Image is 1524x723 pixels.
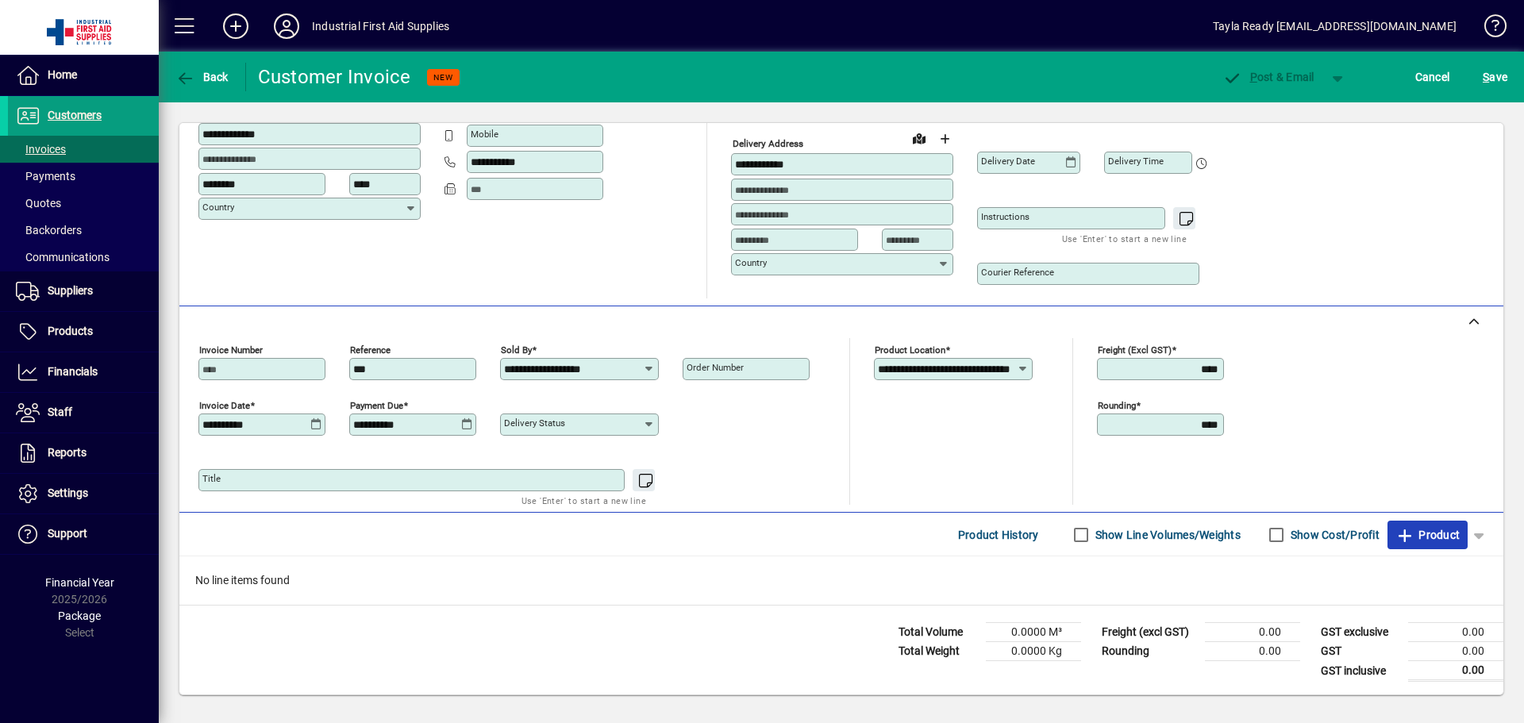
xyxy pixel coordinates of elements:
a: Payments [8,163,159,190]
span: Staff [48,406,72,418]
span: Financial Year [45,576,114,589]
button: Product [1387,521,1468,549]
mat-hint: Use 'Enter' to start a new line [1062,229,1187,248]
a: Products [8,312,159,352]
td: 0.00 [1408,642,1503,661]
mat-label: Invoice date [199,400,250,411]
a: Settings [8,474,159,513]
mat-label: Payment due [350,400,403,411]
button: Profile [261,12,312,40]
td: GST [1313,642,1408,661]
mat-label: Delivery status [504,417,565,429]
span: Customers [48,109,102,121]
span: Settings [48,486,88,499]
button: Product History [952,521,1045,549]
mat-hint: Use 'Enter' to start a new line [521,491,646,510]
app-page-header-button: Back [159,63,246,91]
button: Cancel [1411,63,1454,91]
td: 0.00 [1408,661,1503,681]
span: ost & Email [1222,71,1314,83]
a: Knowledge Base [1472,3,1504,55]
span: Backorders [16,224,82,237]
mat-label: Delivery date [981,156,1035,167]
mat-label: Sold by [501,344,532,356]
label: Show Line Volumes/Weights [1092,527,1241,543]
mat-label: Freight (excl GST) [1098,344,1172,356]
mat-label: Delivery time [1108,156,1164,167]
a: Suppliers [8,271,159,311]
mat-label: Country [202,202,234,213]
a: Home [8,56,159,95]
mat-label: Country [735,257,767,268]
span: Products [48,325,93,337]
mat-label: Order number [687,362,744,373]
a: Financials [8,352,159,392]
span: Product History [958,522,1039,548]
span: Communications [16,251,110,263]
td: 0.0000 M³ [986,623,1081,642]
a: Quotes [8,190,159,217]
span: Financials [48,365,98,378]
span: NEW [433,72,453,83]
mat-label: Rounding [1098,400,1136,411]
span: Quotes [16,197,61,210]
td: Total Weight [891,642,986,661]
span: Payments [16,170,75,183]
label: Show Cost/Profit [1287,527,1380,543]
span: ave [1483,64,1507,90]
td: 0.00 [1205,642,1300,661]
button: Post & Email [1214,63,1322,91]
mat-label: Instructions [981,211,1029,222]
button: Choose address [932,126,957,152]
a: Communications [8,244,159,271]
a: Staff [8,393,159,433]
a: Invoices [8,136,159,163]
span: Back [175,71,229,83]
mat-label: Invoice number [199,344,263,356]
td: GST exclusive [1313,623,1408,642]
td: Freight (excl GST) [1094,623,1205,642]
td: Rounding [1094,642,1205,661]
span: Home [48,68,77,81]
td: 0.0000 Kg [986,642,1081,661]
div: Tayla Ready [EMAIL_ADDRESS][DOMAIN_NAME] [1213,13,1457,39]
span: Product [1395,522,1460,548]
span: Cancel [1415,64,1450,90]
span: Reports [48,446,87,459]
span: Invoices [16,143,66,156]
span: S [1483,71,1489,83]
mat-label: Courier Reference [981,267,1054,278]
mat-label: Mobile [471,129,498,140]
div: Customer Invoice [258,64,411,90]
button: Save [1479,63,1511,91]
span: Suppliers [48,284,93,297]
mat-label: Reference [350,344,391,356]
button: Back [171,63,233,91]
td: 0.00 [1205,623,1300,642]
td: GST inclusive [1313,661,1408,681]
div: Industrial First Aid Supplies [312,13,449,39]
a: View on map [906,125,932,151]
td: Total Volume [891,623,986,642]
a: Reports [8,433,159,473]
span: Support [48,527,87,540]
div: No line items found [179,556,1503,605]
span: Package [58,610,101,622]
span: P [1250,71,1257,83]
button: Add [210,12,261,40]
a: Support [8,514,159,554]
mat-label: Product location [875,344,945,356]
mat-label: Title [202,473,221,484]
a: Backorders [8,217,159,244]
td: 0.00 [1408,623,1503,642]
